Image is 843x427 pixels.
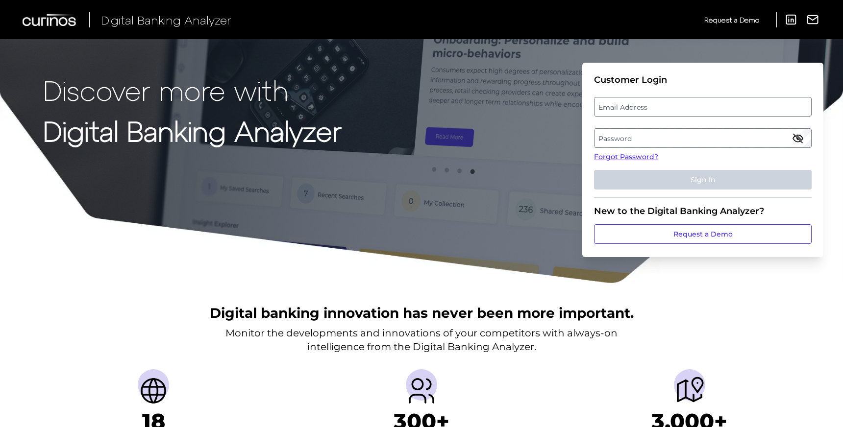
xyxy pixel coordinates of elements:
[594,170,812,190] button: Sign In
[594,206,812,216] div: New to the Digital Banking Analyzer?
[674,375,705,406] img: Journeys
[406,375,437,406] img: Providers
[594,152,812,162] a: Forgot Password?
[225,326,618,354] p: Monitor the developments and innovations of your competitors with always-on intelligence from the...
[595,129,811,147] label: Password
[23,14,77,26] img: Curinos
[101,13,231,27] span: Digital Banking Analyzer
[43,114,342,147] strong: Digital Banking Analyzer
[704,16,759,24] span: Request a Demo
[594,224,812,244] a: Request a Demo
[210,304,634,322] h2: Digital banking innovation has never been more important.
[704,12,759,28] a: Request a Demo
[595,98,811,116] label: Email Address
[138,375,169,406] img: Countries
[43,74,342,105] p: Discover more with
[594,74,812,85] div: Customer Login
